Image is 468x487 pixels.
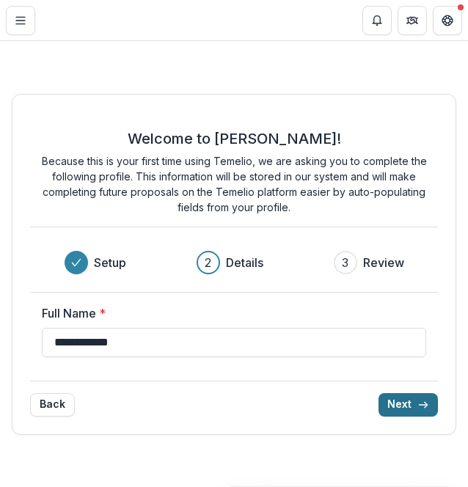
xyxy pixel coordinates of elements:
p: Because this is your first time using Temelio, we are asking you to complete the following profil... [30,153,438,215]
h2: Welcome to [PERSON_NAME]! [128,130,341,147]
button: Partners [398,6,427,35]
button: Next [379,393,438,417]
div: Progress [65,251,404,274]
h3: Review [363,254,404,271]
div: 3 [342,254,348,271]
label: Full Name [42,304,417,322]
button: Back [30,393,75,417]
h3: Setup [94,254,126,271]
button: Toggle Menu [6,6,35,35]
h3: Details [226,254,263,271]
button: Notifications [362,6,392,35]
div: 2 [205,254,211,271]
button: Get Help [433,6,462,35]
